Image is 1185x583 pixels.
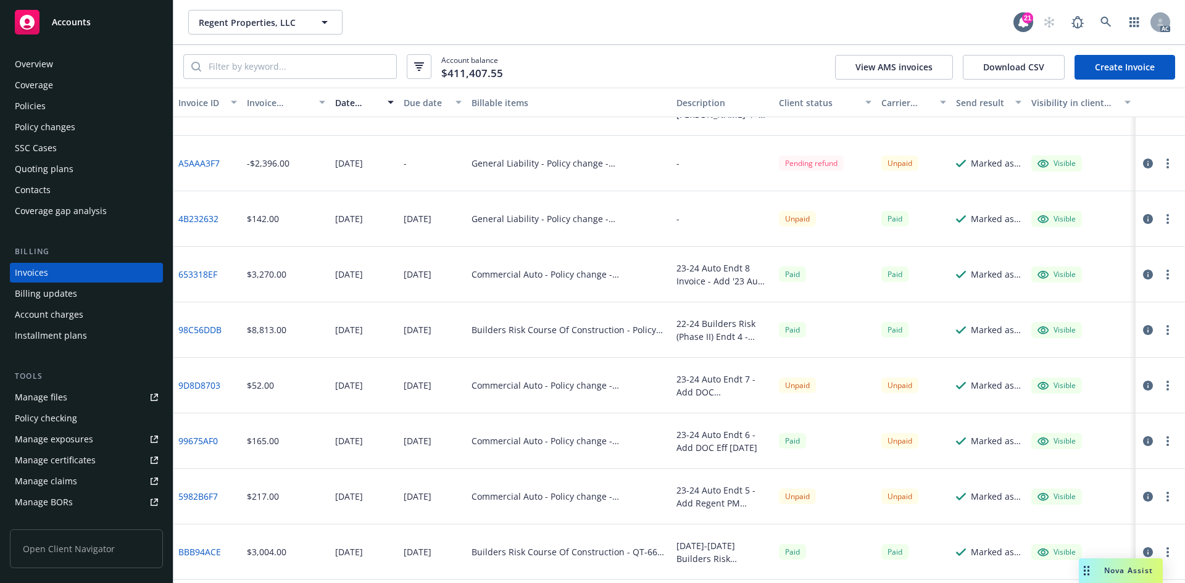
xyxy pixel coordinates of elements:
[15,138,57,158] div: SSC Cases
[1037,325,1076,336] div: Visible
[10,471,163,491] a: Manage claims
[15,387,67,407] div: Manage files
[404,490,431,503] div: [DATE]
[10,513,163,533] a: Summary of insurance
[15,305,83,325] div: Account charges
[10,263,163,283] a: Invoices
[441,65,503,81] span: $411,407.55
[15,96,46,116] div: Policies
[676,484,769,510] div: 23-24 Auto Endt 5 - Add Regent PM Services Entities
[10,54,163,74] a: Overview
[247,323,286,336] div: $8,813.00
[15,201,107,221] div: Coverage gap analysis
[247,96,312,109] div: Invoice amount
[779,155,844,171] div: Pending refund
[247,545,286,558] div: $3,004.00
[15,54,53,74] div: Overview
[404,434,431,447] div: [DATE]
[10,246,163,258] div: Billing
[676,317,769,343] div: 22-24 Builders Risk (Phase II) Endt 4 - Extend to [DATE]
[10,180,163,200] a: Contacts
[404,212,431,225] div: [DATE]
[335,490,363,503] div: [DATE]
[178,490,218,503] a: 5982B6F7
[1075,55,1175,80] a: Create Invoice
[1079,558,1094,583] div: Drag to move
[178,545,221,558] a: BBB94ACE
[951,88,1026,117] button: Send result
[247,434,279,447] div: $165.00
[188,10,343,35] button: Regent Properties, LLC
[178,157,220,170] a: A5AAA3F7
[15,326,87,345] div: Installment plans
[881,544,908,560] span: Paid
[52,17,91,27] span: Accounts
[10,450,163,470] a: Manage certificates
[963,55,1065,80] button: Download CSV
[472,490,667,503] div: Commercial Auto - Policy change - 57UENBD9204
[676,157,680,170] div: -
[10,117,163,137] a: Policy changes
[10,5,163,39] a: Accounts
[10,429,163,449] span: Manage exposures
[1037,213,1076,225] div: Visible
[779,322,806,337] span: Paid
[1031,96,1117,109] div: Visibility in client dash
[15,75,53,95] div: Coverage
[671,88,774,117] button: Description
[971,268,1021,281] div: Marked as sent
[881,267,908,282] div: Paid
[178,268,217,281] a: 653318EF
[10,529,163,568] span: Open Client Navigator
[881,322,908,337] span: Paid
[247,490,279,503] div: $217.00
[971,490,1021,503] div: Marked as sent
[199,16,306,29] span: Regent Properties, LLC
[779,544,806,560] span: Paid
[247,268,286,281] div: $3,270.00
[472,157,667,170] div: General Liability - Policy change - 57UENAV9H02
[971,545,1021,558] div: Marked as sent
[10,96,163,116] a: Policies
[335,268,363,281] div: [DATE]
[676,428,769,454] div: 23-24 Auto Endt 6 - Add DOC Eff [DATE]
[247,379,274,392] div: $52.00
[472,268,667,281] div: Commercial Auto - Policy change - 57UENBD9204
[15,450,96,470] div: Manage certificates
[242,88,331,117] button: Invoice amount
[881,211,908,226] div: Paid
[15,408,77,428] div: Policy checking
[330,88,399,117] button: Date issued
[971,157,1021,170] div: Marked as sent
[881,433,918,449] div: Unpaid
[467,88,671,117] button: Billable items
[335,434,363,447] div: [DATE]
[835,55,953,80] button: View AMS invoices
[779,378,816,393] div: Unpaid
[1122,10,1147,35] a: Switch app
[971,212,1021,225] div: Marked as sent
[971,434,1021,447] div: Marked as sent
[676,96,769,109] div: Description
[335,212,363,225] div: [DATE]
[10,305,163,325] a: Account charges
[472,323,667,336] div: Builders Risk Course Of Construction - Policy change - MXI93089670
[10,75,163,95] a: Coverage
[881,96,933,109] div: Carrier status
[10,408,163,428] a: Policy checking
[404,323,431,336] div: [DATE]
[779,267,806,282] div: Paid
[335,323,363,336] div: [DATE]
[971,379,1021,392] div: Marked as sent
[472,212,667,225] div: General Liability - Policy change - 57UENAV9H02
[15,492,73,512] div: Manage BORs
[779,433,806,449] div: Paid
[15,117,75,137] div: Policy changes
[178,212,218,225] a: 4B232632
[335,157,363,170] div: [DATE]
[1104,565,1153,576] span: Nova Assist
[178,96,223,109] div: Invoice ID
[10,370,163,382] div: Tools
